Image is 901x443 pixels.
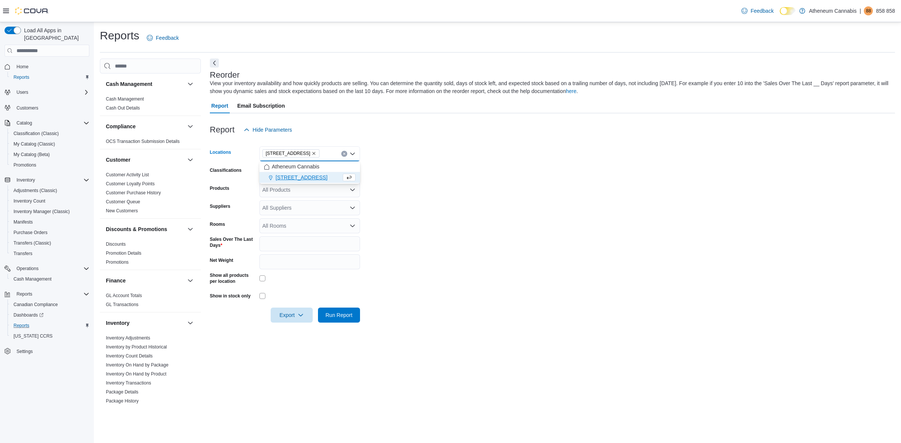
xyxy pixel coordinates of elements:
button: Catalog [14,119,35,128]
input: Dark Mode [780,7,796,15]
h3: Discounts & Promotions [106,225,167,233]
div: Compliance [100,137,201,149]
a: Customers [14,104,41,113]
button: Inventory [2,175,92,185]
a: Inventory Count [11,197,48,206]
label: Suppliers [210,203,231,209]
span: Inventory Manager (Classic) [11,207,89,216]
button: Classification (Classic) [8,128,92,139]
label: Net Weight [210,257,233,263]
span: Export [275,308,308,323]
p: Atheneum Cannabis [809,6,857,15]
a: New Customers [106,208,138,213]
button: Settings [2,346,92,357]
span: Promotions [11,161,89,170]
span: Reports [14,74,29,80]
span: 2431 West 41st Avenue [262,149,320,158]
a: Customer Activity List [106,172,149,177]
button: Close list of options [350,151,356,157]
span: Manifests [11,218,89,227]
button: My Catalog (Beta) [8,149,92,160]
span: My Catalog (Beta) [14,152,50,158]
span: Customers [17,105,38,111]
span: Home [17,64,29,70]
span: Customers [14,103,89,112]
div: View your inventory availability and how quickly products are selling. You can determine the quan... [210,80,891,95]
button: Export [271,308,313,323]
button: Users [2,87,92,98]
button: Customers [2,102,92,113]
button: Promotions [8,160,92,170]
a: Settings [14,347,36,356]
button: Compliance [186,122,195,131]
button: Home [2,61,92,72]
a: Package Details [106,389,139,395]
span: Dashboards [11,311,89,320]
span: Email Subscription [237,98,285,113]
a: Feedback [144,30,182,45]
span: Transfers [11,249,89,258]
button: Inventory [106,319,184,327]
a: Inventory On Hand by Package [106,362,169,368]
button: My Catalog (Classic) [8,139,92,149]
span: Canadian Compliance [14,302,58,308]
button: Reports [2,289,92,299]
span: Package Details [106,389,139,395]
a: Transfers [11,249,35,258]
span: My Catalog (Classic) [11,140,89,149]
span: Classification (Classic) [14,131,59,137]
span: Inventory [17,177,35,183]
span: Cash Management [11,275,89,284]
span: Inventory [14,176,89,185]
a: Dashboards [8,310,92,320]
button: Hide Parameters [241,122,295,137]
span: Inventory by Product Historical [106,344,167,350]
span: Promotion Details [106,250,142,256]
span: Washington CCRS [11,332,89,341]
span: Transfers [14,251,32,257]
label: Show in stock only [210,293,251,299]
span: Home [14,62,89,71]
div: 858 858 [864,6,873,15]
a: Promotions [106,260,129,265]
span: Dashboards [14,312,44,318]
a: Cash Out Details [106,105,140,111]
span: Inventory Count Details [106,353,153,359]
h3: Cash Management [106,80,152,88]
button: [US_STATE] CCRS [8,331,92,341]
a: Inventory Count Details [106,353,153,359]
span: Canadian Compliance [11,300,89,309]
button: Customer [106,156,184,164]
span: Load All Apps in [GEOGRAPHIC_DATA] [21,27,89,42]
label: Rooms [210,221,225,227]
span: Feedback [750,7,773,15]
span: Inventory On Hand by Product [106,371,166,377]
span: Reports [11,73,89,82]
span: Inventory Count [11,197,89,206]
p: | [860,6,861,15]
div: Cash Management [100,95,201,116]
button: Discounts & Promotions [106,225,184,233]
span: Promotions [106,259,129,265]
span: Atheneum Cannabis [272,163,319,170]
span: My Catalog (Classic) [14,141,55,147]
span: Report [211,98,228,113]
span: Discounts [106,241,126,247]
div: Finance [100,291,201,312]
button: Run Report [318,308,360,323]
button: Next [210,59,219,68]
button: Cash Management [186,80,195,89]
button: Manifests [8,217,92,227]
span: GL Transactions [106,302,139,308]
span: Reports [17,291,32,297]
span: Promotions [14,162,36,168]
button: Atheneum Cannabis [259,161,360,172]
button: Open list of options [350,223,356,229]
button: Inventory [186,318,195,327]
button: Cash Management [106,80,184,88]
span: Users [17,89,28,95]
a: Customer Loyalty Points [106,181,155,186]
a: Promotion Details [106,251,142,256]
button: Discounts & Promotions [186,225,195,234]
